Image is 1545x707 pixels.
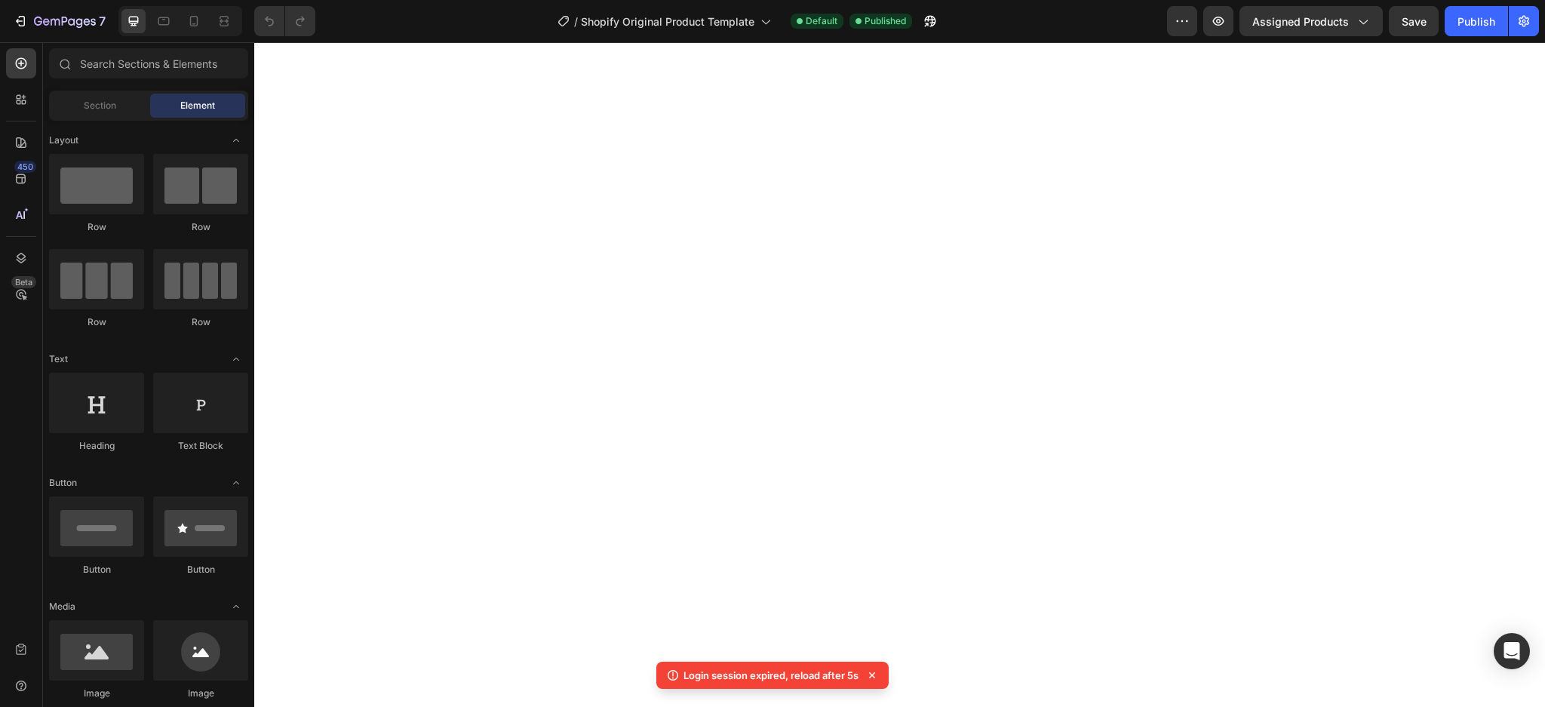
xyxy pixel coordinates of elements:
div: Beta [11,276,36,288]
input: Search Sections & Elements [49,48,248,78]
span: Element [180,99,215,112]
span: Assigned Products [1252,14,1349,29]
span: Section [84,99,116,112]
div: Row [153,315,248,329]
div: Image [153,687,248,700]
span: Published [865,14,906,28]
button: Save [1389,6,1439,36]
div: Row [49,220,144,234]
span: Save [1402,15,1427,28]
div: Text Block [153,439,248,453]
button: 7 [6,6,112,36]
span: Button [49,476,77,490]
span: Toggle open [224,347,248,371]
div: Row [49,315,144,329]
span: Layout [49,134,78,147]
div: Heading [49,439,144,453]
iframe: Design area [254,42,1545,707]
div: Open Intercom Messenger [1494,633,1530,669]
span: Text [49,352,68,366]
span: Media [49,600,75,613]
div: Undo/Redo [254,6,315,36]
div: 450 [14,161,36,173]
button: Publish [1445,6,1508,36]
p: 7 [99,12,106,30]
button: Assigned Products [1239,6,1383,36]
span: Default [806,14,837,28]
div: Button [153,563,248,576]
p: Login session expired, reload after 5s [683,668,859,683]
span: Toggle open [224,128,248,152]
div: Row [153,220,248,234]
div: Button [49,563,144,576]
span: Shopify Original Product Template [581,14,754,29]
span: / [574,14,578,29]
span: Toggle open [224,595,248,619]
div: Publish [1457,14,1495,29]
div: Image [49,687,144,700]
span: Toggle open [224,471,248,495]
